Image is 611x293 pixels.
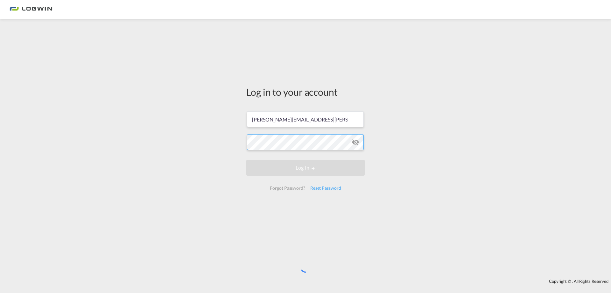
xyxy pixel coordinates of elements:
md-icon: icon-eye-off [352,138,359,146]
div: Forgot Password? [267,182,307,194]
button: LOGIN [246,160,365,176]
input: Enter email/phone number [247,111,364,127]
div: Log in to your account [246,85,365,99]
img: bc73a0e0d8c111efacd525e4c8ad7d32.png [10,3,53,17]
div: Reset Password [308,182,344,194]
